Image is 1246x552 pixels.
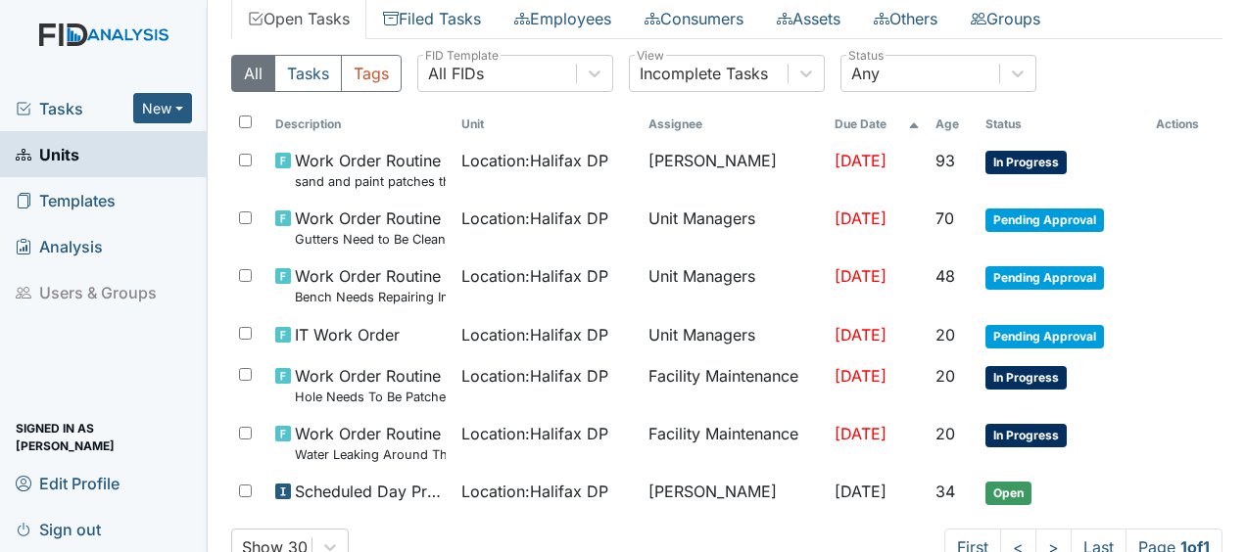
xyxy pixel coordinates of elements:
[641,472,827,513] td: [PERSON_NAME]
[295,364,446,406] span: Work Order Routine Hole Needs To Be Patched Up
[267,108,454,141] th: Toggle SortBy
[461,422,608,445] span: Location : Halifax DP
[985,151,1067,174] span: In Progress
[985,208,1104,232] span: Pending Approval
[454,108,640,141] th: Toggle SortBy
[295,172,446,191] small: sand and paint patches throughout
[641,356,827,414] td: Facility Maintenance
[295,422,446,464] span: Work Order Routine Water Leaking Around The Base of the Toilet
[16,514,101,544] span: Sign out
[16,185,116,215] span: Templates
[295,445,446,464] small: Water Leaking Around The Base of the Toilet
[985,266,1104,290] span: Pending Approval
[1148,108,1222,141] th: Actions
[295,388,446,406] small: Hole Needs To Be Patched Up
[640,62,768,85] div: Incomplete Tasks
[835,482,887,501] span: [DATE]
[851,62,880,85] div: Any
[985,325,1104,348] span: Pending Approval
[985,424,1067,447] span: In Progress
[835,366,887,386] span: [DATE]
[461,323,608,346] span: Location : Halifax DP
[935,151,955,170] span: 93
[835,424,887,443] span: [DATE]
[295,149,446,191] span: Work Order Routine sand and paint patches throughout
[978,108,1148,141] th: Toggle SortBy
[985,366,1067,390] span: In Progress
[295,288,446,306] small: Bench Needs Repairing In Front Office
[935,266,955,286] span: 48
[935,208,954,228] span: 70
[641,315,827,356] td: Unit Managers
[295,480,446,503] span: Scheduled Day Program Inspection
[985,482,1031,505] span: Open
[641,108,827,141] th: Assignee
[295,264,446,306] span: Work Order Routine Bench Needs Repairing In Front Office
[231,55,402,92] div: Type filter
[641,199,827,256] td: Unit Managers
[295,323,400,346] span: IT Work Order
[16,97,133,120] a: Tasks
[935,325,955,345] span: 20
[295,207,446,249] span: Work Order Routine Gutters Need to Be Cleaned Out
[274,55,342,92] button: Tasks
[641,141,827,199] td: [PERSON_NAME]
[835,151,887,170] span: [DATE]
[461,207,608,230] span: Location : Halifax DP
[428,62,484,85] div: All FIDs
[16,231,103,261] span: Analysis
[231,55,275,92] button: All
[133,93,192,123] button: New
[239,115,252,128] input: Toggle All Rows Selected
[16,422,192,452] span: Signed in as [PERSON_NAME]
[461,364,608,388] span: Location : Halifax DP
[935,366,955,386] span: 20
[295,230,446,249] small: Gutters Need to Be Cleaned Out
[16,468,120,498] span: Edit Profile
[461,480,608,503] span: Location : Halifax DP
[935,482,955,501] span: 34
[928,108,978,141] th: Toggle SortBy
[341,55,402,92] button: Tags
[835,266,887,286] span: [DATE]
[641,414,827,472] td: Facility Maintenance
[641,256,827,314] td: Unit Managers
[835,208,887,228] span: [DATE]
[461,264,608,288] span: Location : Halifax DP
[835,325,887,345] span: [DATE]
[827,108,928,141] th: Toggle SortBy
[935,424,955,443] span: 20
[16,139,79,169] span: Units
[461,149,608,172] span: Location : Halifax DP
